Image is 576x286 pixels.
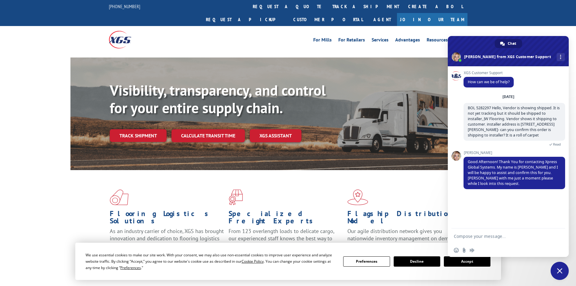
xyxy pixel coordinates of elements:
span: Audio message [470,248,474,253]
div: Chat [495,39,522,48]
h1: Specialized Freight Experts [229,210,343,228]
img: xgs-icon-focused-on-flooring-red [229,189,243,205]
a: [PHONE_NUMBER] [109,3,140,9]
h1: Flagship Distribution Model [347,210,462,228]
span: Our agile distribution network gives you nationwide inventory management on demand. [347,228,459,242]
span: Cookie Policy [242,259,264,264]
span: How can we be of help? [468,79,509,84]
div: Close chat [551,262,569,280]
p: From 123 overlength loads to delicate cargo, our experienced staff knows the best way to move you... [229,228,343,255]
div: More channels [557,53,565,61]
span: As an industry carrier of choice, XGS has brought innovation and dedication to flooring logistics... [110,228,224,249]
span: Preferences [120,265,141,270]
span: Read [553,142,561,146]
div: Cookie Consent Prompt [75,243,501,280]
button: Decline [394,256,440,267]
span: XGS Customer Support [464,71,514,75]
a: For Mills [313,38,332,44]
b: Visibility, transparency, and control for your entire supply chain. [110,81,326,117]
div: We use essential cookies to make our site work. With your consent, we may also use non-essential ... [86,252,336,271]
a: Advantages [395,38,420,44]
a: Track shipment [110,129,167,142]
span: [PERSON_NAME] [464,151,565,155]
img: xgs-icon-flagship-distribution-model-red [347,189,368,205]
span: Chat [508,39,516,48]
button: Accept [444,256,490,267]
a: Resources [427,38,448,44]
a: Request a pickup [201,13,289,26]
a: Calculate transit time [171,129,245,142]
span: BOL 5282297 Hello, Vendor is showing shipped. It is not yet tracking but it should be shipped to ... [468,105,560,138]
span: Send a file [462,248,467,253]
a: Join Our Team [397,13,467,26]
span: Insert an emoji [454,248,459,253]
span: Good Afternoon! Thank You for contacting Xpress Global Systems. My name is [PERSON_NAME] and I wi... [468,159,558,186]
a: Agent [367,13,397,26]
div: [DATE] [503,95,514,99]
button: Preferences [343,256,390,267]
a: XGS ASSISTANT [250,129,301,142]
textarea: Compose your message... [454,234,549,239]
a: Services [372,38,389,44]
img: xgs-icon-total-supply-chain-intelligence-red [110,189,129,205]
a: Customer Portal [289,13,367,26]
h1: Flooring Logistics Solutions [110,210,224,228]
a: For Retailers [338,38,365,44]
